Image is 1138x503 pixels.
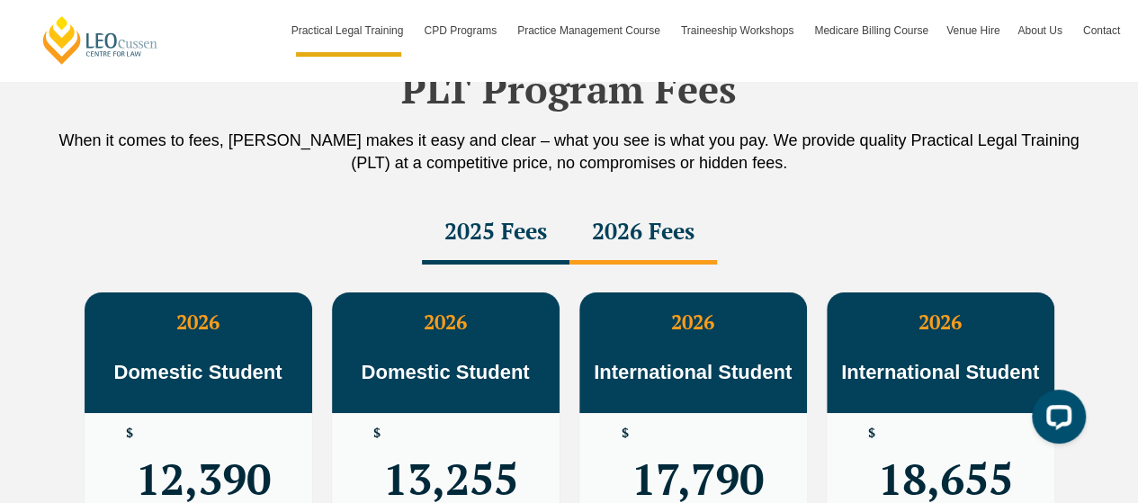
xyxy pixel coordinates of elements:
[579,310,807,334] h3: 2026
[85,310,312,334] h3: 2026
[332,310,560,334] h3: 2026
[136,427,271,497] span: 12,390
[126,427,133,440] span: $
[827,310,1054,334] h3: 2026
[868,427,875,440] span: $
[1017,382,1093,458] iframe: LiveChat chat widget
[937,4,1008,57] a: Venue Hire
[282,4,416,57] a: Practical Legal Training
[57,130,1082,175] p: When it comes to fees, [PERSON_NAME] makes it easy and clear – what you see is what you pay. We p...
[672,4,805,57] a: Traineeship Workshops
[40,14,160,66] a: [PERSON_NAME] Centre for Law
[508,4,672,57] a: Practice Management Course
[569,202,717,265] div: 2026 Fees
[805,4,937,57] a: Medicare Billing Course
[878,427,1013,497] span: 18,655
[415,4,508,57] a: CPD Programs
[594,361,792,383] span: International Student
[57,67,1082,112] h2: PLT Program Fees
[841,361,1039,383] span: International Student
[361,361,529,383] span: Domestic Student
[1074,4,1129,57] a: Contact
[632,427,764,497] span: 17,790
[1008,4,1073,57] a: About Us
[113,361,282,383] span: Domestic Student
[383,427,518,497] span: 13,255
[373,427,381,440] span: $
[422,202,569,265] div: 2025 Fees
[622,427,629,440] span: $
